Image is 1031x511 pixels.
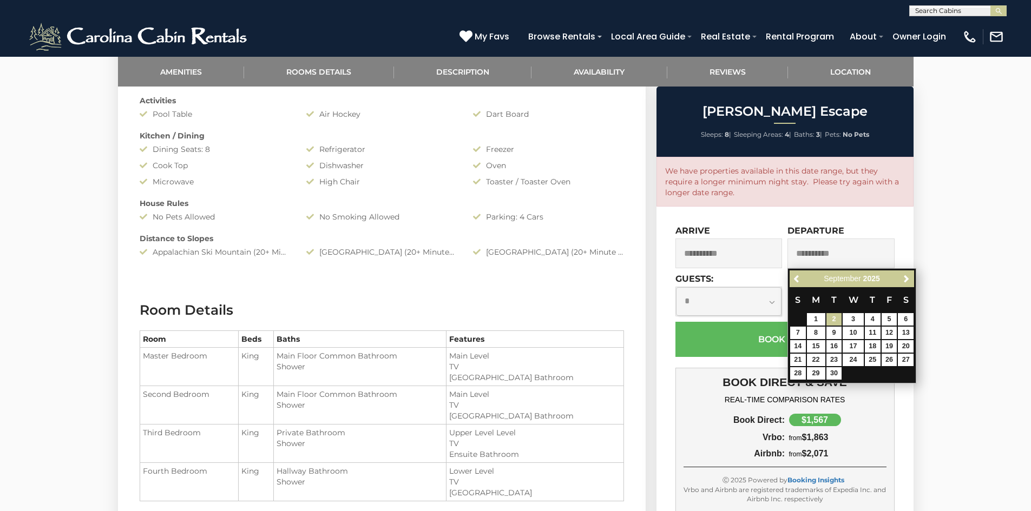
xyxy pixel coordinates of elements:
img: mail-regular-white.png [989,29,1004,44]
li: Shower [277,400,443,410]
button: Book Now [675,322,895,357]
a: 20 [898,340,914,353]
a: My Favs [459,30,512,44]
div: Dining Seats: 8 [132,144,298,155]
li: Main Level [449,350,621,361]
h3: BOOK DIRECT & SAVE [684,376,886,389]
div: $1,567 [789,414,841,426]
a: Next [899,272,913,286]
span: Sleeping Areas: [734,130,783,138]
div: Microwave [132,176,298,187]
div: Activities [132,95,632,106]
a: 3 [843,313,863,326]
a: Rooms Details [244,57,394,87]
div: Vrbo and Airbnb are registered trademarks of Expedia Inc. and Airbnb Inc. respectively [684,485,886,503]
span: Sunday [795,295,800,305]
a: 1 [807,313,825,326]
div: Dishwasher [298,160,465,171]
a: Browse Rentals [523,27,601,46]
span: Saturday [903,295,909,305]
div: $1,863 [785,433,886,442]
li: [GEOGRAPHIC_DATA] Bathroom [449,410,621,421]
a: 26 [882,354,897,366]
strong: 4 [785,130,789,138]
div: Book Direct: [684,415,785,425]
a: 7 [790,327,806,339]
a: 11 [865,327,881,339]
a: Description [394,57,532,87]
p: We have properties available in this date range, but they require a longer minimum night stay. Pl... [665,165,905,198]
h2: [PERSON_NAME] Escape [659,104,911,118]
div: [GEOGRAPHIC_DATA] (20+ Minute Drive) [465,247,632,257]
div: Airbnb: [684,449,785,459]
span: Wednesday [849,295,858,305]
div: Toaster / Toaster Oven [465,176,632,187]
a: Rental Program [760,27,839,46]
div: Air Hockey [298,109,465,120]
li: | [701,128,731,142]
a: 22 [807,354,825,366]
li: Upper Level Level [449,427,621,438]
li: TV [449,361,621,372]
div: Freezer [465,144,632,155]
div: House Rules [132,198,632,209]
a: Owner Login [887,27,951,46]
a: Booking Insights [787,476,844,484]
li: Shower [277,361,443,372]
div: No Pets Allowed [132,211,298,222]
a: 5 [882,313,897,326]
th: Features [446,331,623,348]
span: King [241,428,259,437]
span: Friday [886,295,892,305]
a: 12 [882,327,897,339]
label: Departure [787,225,844,236]
span: Monday [812,295,820,305]
a: 4 [865,313,881,326]
span: Pets: [825,130,841,138]
div: Parking: 4 Cars [465,211,632,222]
a: 30 [826,367,842,380]
li: Ensuite Bathroom [449,449,621,460]
a: 13 [898,327,914,339]
span: Sleeps: [701,130,723,138]
li: Lower Level [449,466,621,476]
th: Beds [238,331,273,348]
a: Location [788,57,914,87]
div: Vrbo: [684,433,785,442]
li: Main Floor Common Bathroom [277,350,443,361]
a: Availability [531,57,667,87]
div: No Smoking Allowed [298,211,465,222]
div: Ⓒ 2025 Powered by [684,475,886,485]
li: Hallway Bathroom [277,466,443,476]
th: Room [140,331,238,348]
a: 24 [843,354,863,366]
li: Shower [277,438,443,449]
a: 28 [790,367,806,380]
td: Second Bedroom [140,386,238,424]
div: Dart Board [465,109,632,120]
div: High Chair [298,176,465,187]
td: Third Bedroom [140,424,238,463]
h4: REAL-TIME COMPARISON RATES [684,395,886,404]
a: Reviews [667,57,789,87]
a: 21 [790,354,806,366]
img: phone-regular-white.png [962,29,977,44]
a: 15 [807,340,825,353]
a: Previous [791,272,804,286]
div: Oven [465,160,632,171]
td: Fourth Bedroom [140,463,238,501]
div: Appalachian Ski Mountain (20+ Minute Drive) [132,247,298,257]
span: King [241,351,259,361]
span: My Favs [475,30,509,43]
div: Refrigerator [298,144,465,155]
th: Baths [274,331,446,348]
li: [GEOGRAPHIC_DATA] Bathroom [449,372,621,383]
div: Kitchen / Dining [132,130,632,141]
div: Cook Top [132,160,298,171]
span: King [241,466,259,476]
div: [GEOGRAPHIC_DATA] (20+ Minutes Drive) [298,247,465,257]
li: Shower [277,476,443,487]
li: | [734,128,791,142]
div: Distance to Slopes [132,233,632,244]
a: 8 [807,327,825,339]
